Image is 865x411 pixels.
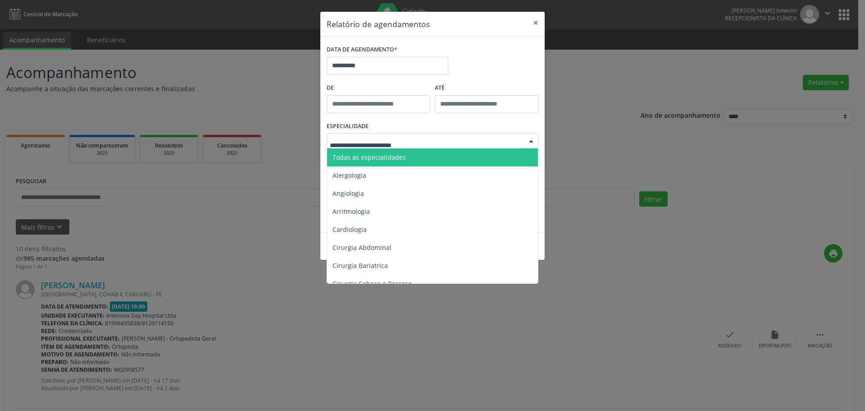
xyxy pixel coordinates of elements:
button: Close [527,12,545,34]
span: Cardiologia [332,225,367,234]
span: Arritmologia [332,207,370,216]
span: Cirurgia Abdominal [332,243,392,252]
h5: Relatório de agendamentos [327,18,430,30]
label: ESPECIALIDADE [327,120,369,134]
span: Cirurgia Cabeça e Pescoço [332,279,412,288]
span: Alergologia [332,171,366,180]
span: Angiologia [332,189,364,198]
label: De [327,81,430,95]
label: ATÉ [435,81,538,95]
label: DATA DE AGENDAMENTO [327,43,397,57]
span: Todas as especialidades [332,153,406,162]
span: Cirurgia Bariatrica [332,261,388,270]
